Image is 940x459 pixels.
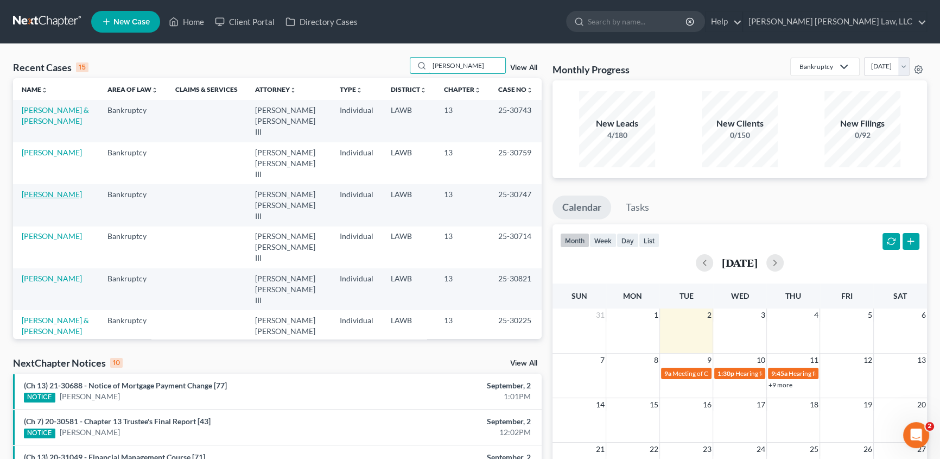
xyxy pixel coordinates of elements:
[760,309,766,322] span: 3
[246,100,331,142] td: [PERSON_NAME] [PERSON_NAME] III
[616,196,659,219] a: Tasks
[382,142,435,184] td: LAWB
[653,309,659,322] span: 1
[649,398,659,411] span: 15
[22,148,82,157] a: [PERSON_NAME]
[435,310,490,352] td: 13
[435,100,490,142] td: 13
[99,310,167,352] td: Bankruptcy
[510,64,537,72] a: View All
[246,310,331,352] td: [PERSON_NAME] [PERSON_NAME] III
[743,12,926,32] a: [PERSON_NAME] [PERSON_NAME] Law, LLC
[526,87,533,93] i: unfold_more
[552,196,611,219] a: Calendar
[755,354,766,367] span: 10
[916,443,927,456] span: 27
[706,12,742,32] a: Help
[331,100,382,142] td: Individual
[444,85,481,93] a: Chapterunfold_more
[649,443,659,456] span: 22
[246,184,331,226] td: [PERSON_NAME] [PERSON_NAME] III
[22,316,89,336] a: [PERSON_NAME] & [PERSON_NAME]
[110,358,123,368] div: 10
[24,417,211,426] a: (Ch 7) 20-30581 - Chapter 13 Trustee's Final Report [43]
[706,309,713,322] span: 2
[490,227,542,268] td: 25-30714
[824,130,900,141] div: 0/92
[331,310,382,352] td: Individual
[22,274,82,283] a: [PERSON_NAME]
[702,398,713,411] span: 16
[755,398,766,411] span: 17
[13,61,88,74] div: Recent Cases
[490,142,542,184] td: 25-30759
[22,105,89,125] a: [PERSON_NAME] & [PERSON_NAME]
[391,85,427,93] a: Districtunfold_more
[595,309,606,322] span: 31
[435,227,490,268] td: 13
[717,369,734,378] span: 1:30p
[920,309,927,322] span: 6
[588,11,687,32] input: Search by name...
[331,142,382,184] td: Individual
[255,85,296,93] a: Attorneyunfold_more
[24,429,55,438] div: NOTICE
[490,184,542,226] td: 25-30747
[510,360,537,367] a: View All
[382,100,435,142] td: LAWB
[552,63,630,76] h3: Monthly Progress
[599,354,606,367] span: 7
[435,142,490,184] td: 13
[474,87,481,93] i: unfold_more
[589,233,617,248] button: week
[331,227,382,268] td: Individual
[623,291,642,300] span: Mon
[735,369,820,378] span: Hearing for [PERSON_NAME]
[595,398,606,411] span: 14
[768,381,792,389] a: +9 more
[382,268,435,310] td: LAWB
[916,398,927,411] span: 20
[209,12,280,32] a: Client Portal
[99,184,167,226] td: Bankruptcy
[290,87,296,93] i: unfold_more
[560,233,589,248] button: month
[369,391,531,402] div: 1:01PM
[813,309,820,322] span: 4
[893,291,907,300] span: Sat
[925,422,934,431] span: 2
[99,227,167,268] td: Bankruptcy
[99,142,167,184] td: Bankruptcy
[382,227,435,268] td: LAWB
[60,391,120,402] a: [PERSON_NAME]
[340,85,363,93] a: Typeunfold_more
[22,85,48,93] a: Nameunfold_more
[429,58,505,73] input: Search by name...
[99,100,167,142] td: Bankruptcy
[664,369,671,378] span: 9a
[639,233,659,248] button: list
[107,85,158,93] a: Area of Lawunfold_more
[24,381,227,390] a: (Ch 13) 21-30688 - Notice of Mortgage Payment Change [77]
[903,422,929,448] iframe: Intercom live chat
[706,354,713,367] span: 9
[24,393,55,403] div: NOTICE
[420,87,427,93] i: unfold_more
[76,62,88,72] div: 15
[867,309,873,322] span: 5
[862,354,873,367] span: 12
[369,427,531,438] div: 12:02PM
[702,130,778,141] div: 0/150
[369,416,531,427] div: September, 2
[789,369,931,378] span: Hearing for [PERSON_NAME] & [PERSON_NAME]
[435,184,490,226] td: 13
[653,354,659,367] span: 8
[579,130,655,141] div: 4/180
[799,62,833,71] div: Bankruptcy
[916,354,927,367] span: 13
[331,184,382,226] td: Individual
[41,87,48,93] i: unfold_more
[702,443,713,456] span: 23
[722,257,758,268] h2: [DATE]
[862,443,873,456] span: 26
